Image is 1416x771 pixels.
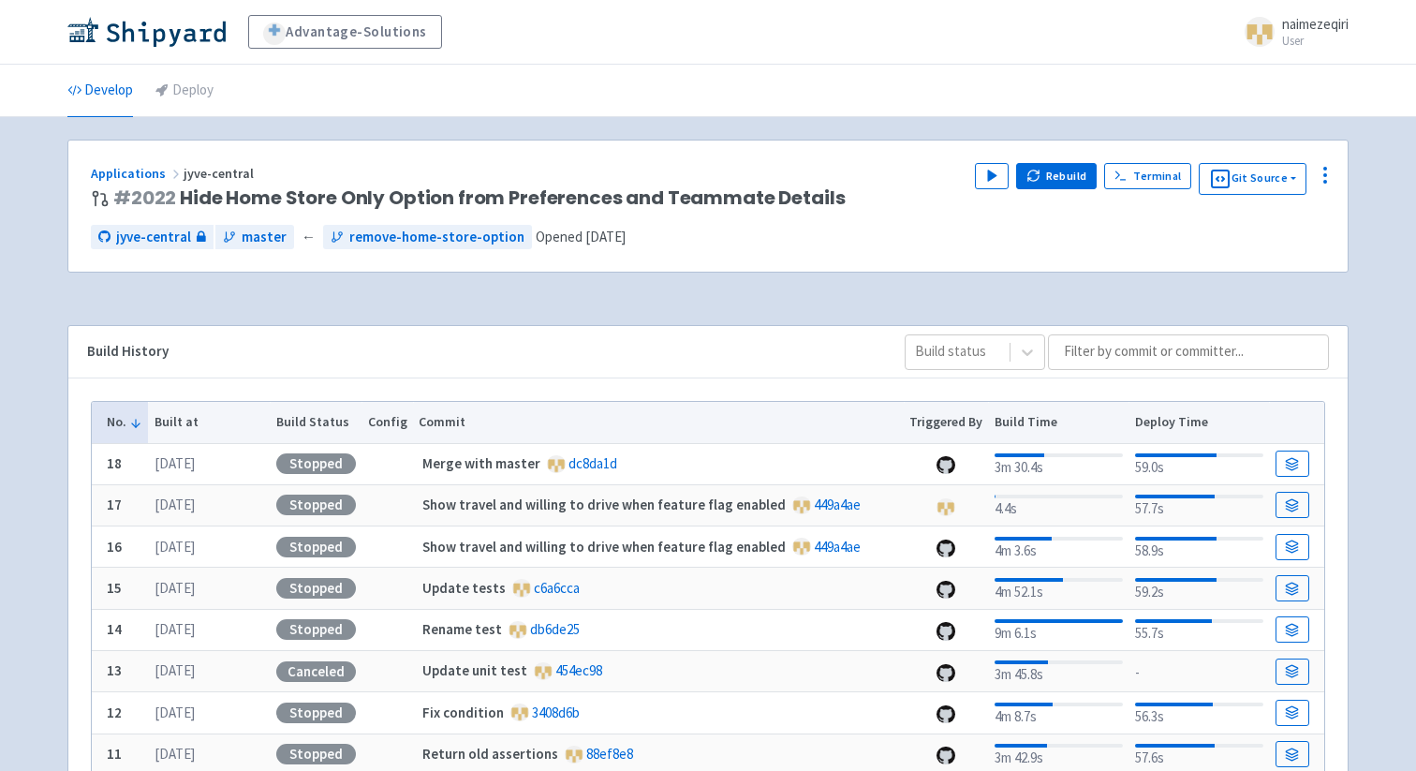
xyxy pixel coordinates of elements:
[302,227,316,248] span: ←
[87,341,875,363] div: Build History
[248,15,442,49] a: Advantage-Solutions
[107,496,122,513] b: 17
[107,620,122,638] b: 14
[155,496,195,513] time: [DATE]
[155,745,195,763] time: [DATE]
[107,704,122,721] b: 12
[349,227,524,248] span: remove-home-store-option
[1233,17,1349,47] a: naimezeqiri User
[995,491,1123,520] div: 4.4s
[276,744,356,764] div: Stopped
[107,538,122,556] b: 16
[1276,616,1309,643] a: Build Details
[422,538,786,556] strong: Show travel and willing to drive when feature flag enabled
[1276,451,1309,477] a: Build Details
[995,450,1123,479] div: 3m 30.4s
[155,65,214,117] a: Deploy
[975,163,1009,189] button: Play
[422,661,527,679] strong: Update unit test
[1276,659,1309,685] a: Build Details
[113,187,845,209] span: Hide Home Store Only Option from Preferences and Teammate Details
[276,453,356,474] div: Stopped
[1135,615,1263,645] div: 55.7s
[67,17,226,47] img: Shipyard logo
[155,579,195,597] time: [DATE]
[1135,533,1263,562] div: 58.9s
[814,538,861,556] a: 449a4ae
[276,619,356,640] div: Stopped
[107,412,142,432] button: No.
[422,704,504,721] strong: Fix condition
[1135,699,1263,728] div: 56.3s
[155,454,195,472] time: [DATE]
[422,745,558,763] strong: Return old assertions
[1282,35,1349,47] small: User
[904,402,989,443] th: Triggered By
[1276,575,1309,601] a: Build Details
[1135,491,1263,520] div: 57.7s
[536,228,626,245] span: Opened
[155,538,195,556] time: [DATE]
[155,704,195,721] time: [DATE]
[555,661,602,679] a: 454ec98
[422,579,506,597] strong: Update tests
[1276,534,1309,560] a: Build Details
[107,454,122,472] b: 18
[585,228,626,245] time: [DATE]
[534,579,580,597] a: c6a6cca
[995,657,1123,686] div: 3m 45.8s
[242,227,287,248] span: master
[1276,492,1309,518] a: Build Details
[276,703,356,723] div: Stopped
[1282,15,1349,33] span: naimezeqiri
[107,661,122,679] b: 13
[361,402,413,443] th: Config
[1199,163,1306,195] button: Git Source
[215,225,294,250] a: master
[814,496,861,513] a: 449a4ae
[568,454,617,472] a: dc8da1d
[1135,450,1263,479] div: 59.0s
[1135,740,1263,769] div: 57.6s
[988,402,1128,443] th: Build Time
[107,579,122,597] b: 15
[995,533,1123,562] div: 4m 3.6s
[276,661,356,682] div: Canceled
[67,65,133,117] a: Develop
[1276,741,1309,767] a: Build Details
[91,225,214,250] a: jyve-central
[530,620,580,638] a: db6de25
[1016,163,1097,189] button: Rebuild
[155,661,195,679] time: [DATE]
[995,574,1123,603] div: 4m 52.1s
[1135,574,1263,603] div: 59.2s
[422,496,786,513] strong: Show travel and willing to drive when feature flag enabled
[148,402,270,443] th: Built at
[995,699,1123,728] div: 4m 8.7s
[91,165,184,182] a: Applications
[1048,334,1329,370] input: Filter by commit or committer...
[113,185,176,211] a: #2022
[276,495,356,515] div: Stopped
[586,745,633,763] a: 88ef8e8
[276,578,356,599] div: Stopped
[532,704,580,721] a: 3408d6b
[323,225,532,250] a: remove-home-store-option
[184,165,257,182] span: jyve-central
[1104,163,1191,189] a: Terminal
[107,745,122,763] b: 11
[276,537,356,557] div: Stopped
[116,227,191,248] span: jyve-central
[422,620,502,638] strong: Rename test
[422,454,540,472] strong: Merge with master
[995,615,1123,645] div: 9m 6.1s
[1128,402,1269,443] th: Deploy Time
[1276,700,1309,726] a: Build Details
[1135,659,1263,684] div: -
[995,740,1123,769] div: 3m 42.9s
[413,402,904,443] th: Commit
[270,402,361,443] th: Build Status
[155,620,195,638] time: [DATE]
